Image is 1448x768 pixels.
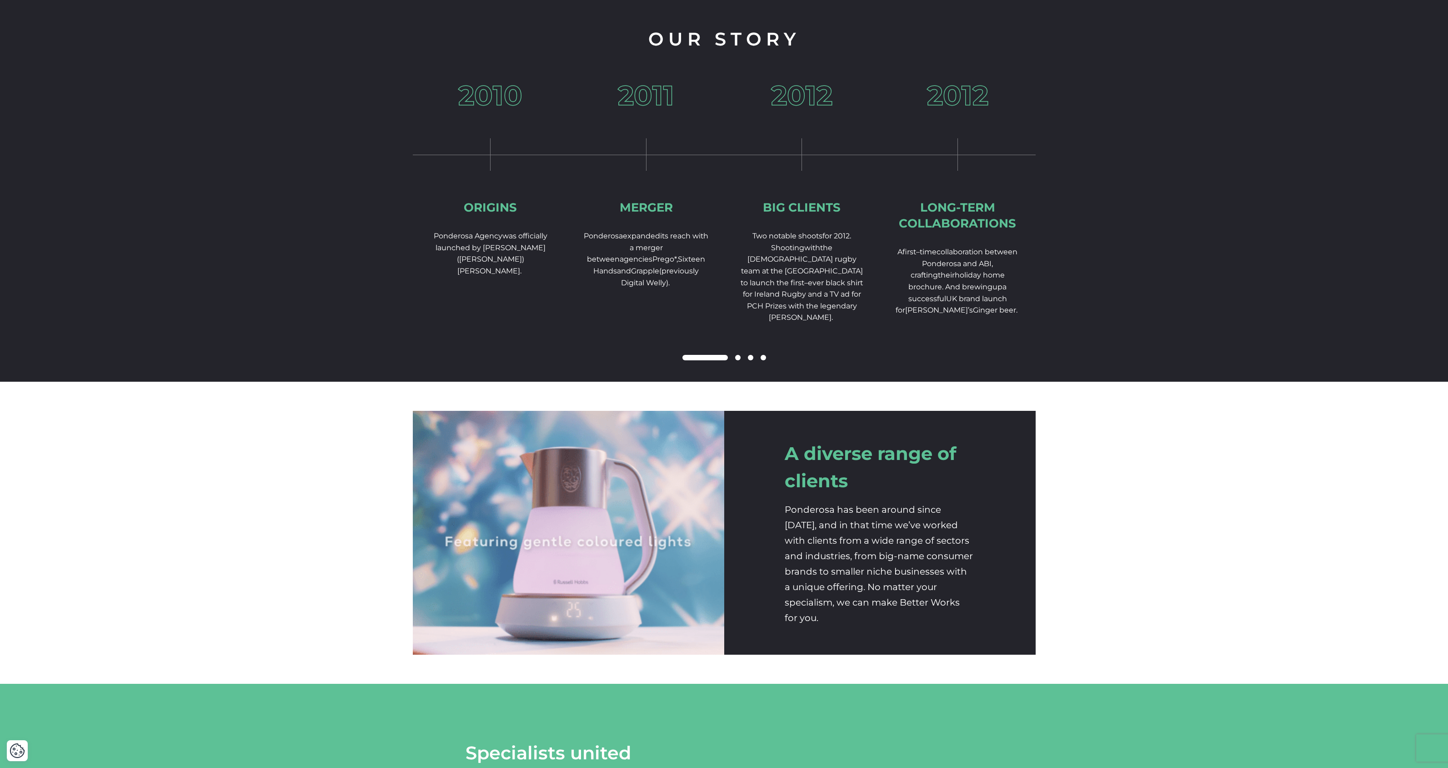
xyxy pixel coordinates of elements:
[894,200,1021,232] div: Long-term collaborations
[804,278,808,287] span: –
[466,742,982,764] div: Specialists united
[922,248,1017,268] span: collaboration between Ponderosa and ABI
[631,267,659,275] span: Grapple
[926,271,938,279] span: ing
[771,82,832,109] h3: 2012
[10,743,25,758] img: Revisit consent button
[785,502,975,626] p: Ponderosa has been around since [DATE], and in that time we’ve worked with clients from a wide ra...
[652,255,676,263] span: Prego*
[950,271,955,279] span: ir
[908,271,1005,291] span: holiday home brochure
[676,255,678,263] span: ,
[618,82,674,109] h3: 2011
[981,283,992,291] span: ing
[620,200,673,216] div: Merger
[822,232,851,240] span: for 2012.
[920,248,937,256] span: time
[593,255,705,275] span: Sixteen Hands
[763,200,841,216] div: Big Clients
[587,232,708,263] span: its reach with a merger between
[620,255,652,263] span: agencies
[916,248,920,256] span: –
[938,271,946,279] span: th
[946,271,950,279] span: e
[621,267,699,287] span: (previously Digital Welly).
[651,232,660,240] span: ed
[752,232,822,240] span: Two notable shoots
[584,232,623,240] span: Ponderosa
[10,743,25,758] button: Cookie Settings
[771,243,804,252] span: Shooting
[927,82,988,109] h3: 2012
[434,232,502,240] span: Ponderosa Agency
[911,271,926,279] span: craft
[413,411,724,655] img: Screenshot 2025-04-30 at 11.49.37
[942,283,943,291] span: .
[743,278,863,322] span: ever black shirt for Ireland Rugby and a TV ad for PCH Prizes with the legendary [PERSON_NAME].
[458,82,522,109] h3: 2010
[623,232,651,240] span: expand
[973,306,1017,314] span: Ginger beer.
[992,259,993,268] span: ,
[436,232,547,275] span: was officially launched by [PERSON_NAME] ([PERSON_NAME]) [PERSON_NAME].
[897,248,902,256] span: A
[905,306,973,314] span: [PERSON_NAME]’s
[902,248,916,256] span: first
[945,283,950,291] span: A
[785,440,975,495] h2: A diverse range of clients
[617,267,631,275] span: and
[811,243,820,252] span: ith
[992,283,1002,291] span: up
[804,243,811,252] span: w
[464,200,517,216] div: Origins
[413,25,1036,53] h2: Our Story
[896,294,1007,315] span: UK brand launch for
[950,283,981,291] span: nd brew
